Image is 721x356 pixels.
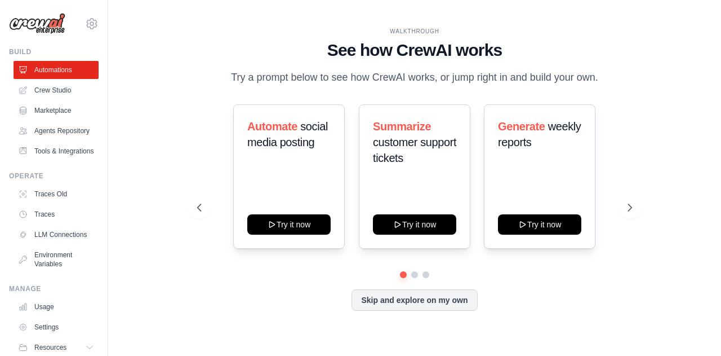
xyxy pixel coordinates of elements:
[197,40,631,60] h1: See how CrewAI works
[14,61,99,79] a: Automations
[9,172,99,181] div: Operate
[247,120,328,148] span: social media posting
[14,81,99,99] a: Crew Studio
[197,27,631,36] div: WALKTHROUGH
[14,318,99,336] a: Settings
[498,120,545,133] span: Generate
[14,122,99,140] a: Agents Repository
[373,214,456,235] button: Try it now
[247,120,297,133] span: Automate
[14,102,99,120] a: Marketplace
[665,302,721,356] iframe: Chat Widget
[14,205,99,223] a: Traces
[225,69,604,86] p: Try a prompt below to see how CrewAI works, or jump right in and build your own.
[34,343,66,352] span: Resources
[14,226,99,244] a: LLM Connections
[14,246,99,273] a: Environment Variables
[373,120,431,133] span: Summarize
[9,47,99,56] div: Build
[9,284,99,293] div: Manage
[14,298,99,316] a: Usage
[9,13,65,34] img: Logo
[14,185,99,203] a: Traces Old
[373,136,456,164] span: customer support tickets
[498,120,581,148] span: weekly reports
[498,214,581,235] button: Try it now
[14,142,99,160] a: Tools & Integrations
[351,289,477,311] button: Skip and explore on my own
[247,214,331,235] button: Try it now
